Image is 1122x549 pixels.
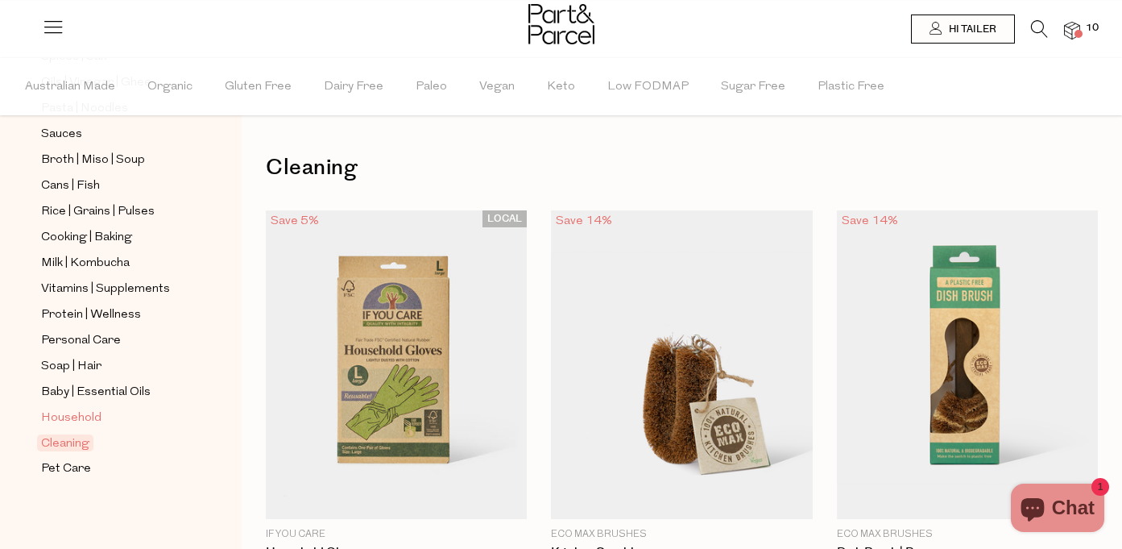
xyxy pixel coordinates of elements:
[41,228,132,247] span: Cooking | Baking
[41,177,100,196] span: Cans | Fish
[818,59,884,115] span: Plastic Free
[41,202,188,222] a: Rice | Grains | Pulses
[41,356,188,376] a: Soap | Hair
[41,459,188,479] a: Pet Care
[41,357,101,376] span: Soap | Hair
[266,210,324,232] div: Save 5%
[225,59,292,115] span: Gluten Free
[911,15,1015,44] a: Hi Tailer
[945,23,996,36] span: Hi Tailer
[41,279,188,299] a: Vitamins | Supplements
[551,527,812,542] p: Eco Max Brushes
[837,210,1098,519] img: Dish Brush | Premium
[266,210,527,519] img: Household Gloves
[416,59,447,115] span: Paleo
[41,383,151,402] span: Baby | Essential Oils
[482,210,527,227] span: LOCAL
[41,408,188,428] a: Household
[266,149,1098,186] h1: Cleaning
[551,210,812,519] img: Kitchen Scrubber
[607,59,689,115] span: Low FODMAP
[41,331,188,351] a: Personal Care
[1064,22,1080,39] a: 10
[41,150,188,170] a: Broth | Miso | Soup
[37,435,93,451] span: Cleaning
[41,305,188,325] a: Protein | Wellness
[41,124,188,144] a: Sauces
[41,409,101,428] span: Household
[837,527,1098,542] p: Eco Max Brushes
[41,151,145,170] span: Broth | Miso | Soup
[41,254,130,273] span: Milk | Kombucha
[41,202,155,222] span: Rice | Grains | Pulses
[266,527,527,542] p: If You Care
[41,382,188,402] a: Baby | Essential Oils
[528,4,594,44] img: Part&Parcel
[41,176,188,196] a: Cans | Fish
[551,210,617,232] div: Save 14%
[1006,484,1109,536] inbox-online-store-chat: Shopify online store chat
[41,280,170,299] span: Vitamins | Supplements
[41,253,188,273] a: Milk | Kombucha
[1082,21,1103,35] span: 10
[147,59,193,115] span: Organic
[41,460,91,479] span: Pet Care
[41,434,188,453] a: Cleaning
[25,59,115,115] span: Australian Made
[41,306,141,325] span: Protein | Wellness
[41,227,188,247] a: Cooking | Baking
[41,331,121,351] span: Personal Care
[479,59,515,115] span: Vegan
[721,59,785,115] span: Sugar Free
[41,125,82,144] span: Sauces
[837,210,903,232] div: Save 14%
[547,59,575,115] span: Keto
[324,59,383,115] span: Dairy Free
